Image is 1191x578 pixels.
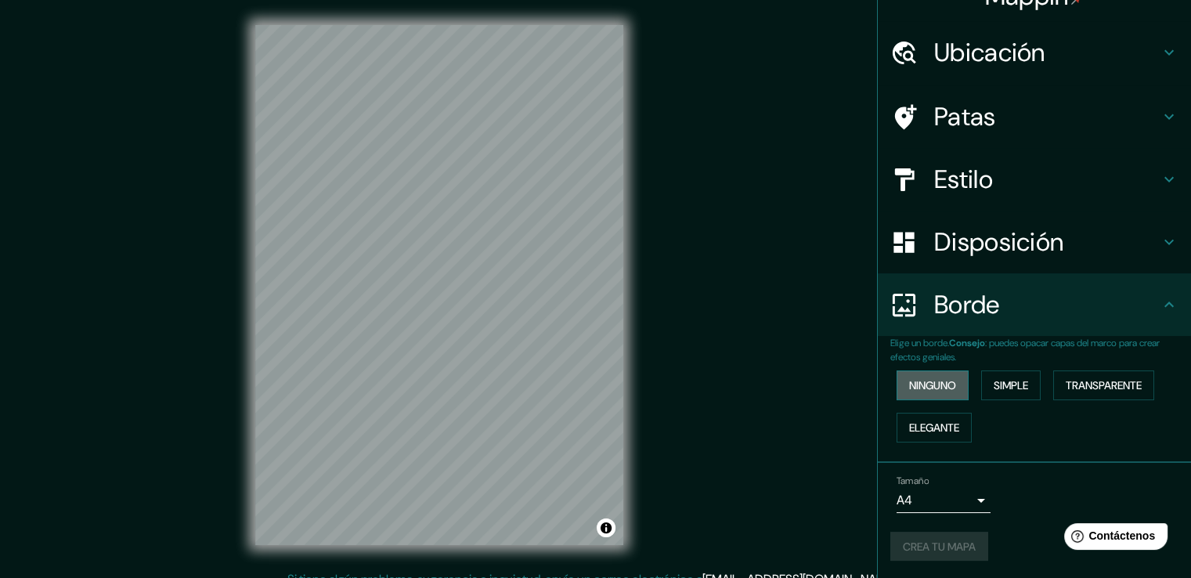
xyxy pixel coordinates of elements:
font: Borde [934,288,1000,321]
button: Ninguno [897,370,969,400]
iframe: Lanzador de widgets de ayuda [1052,517,1174,561]
font: Transparente [1066,378,1142,392]
font: Simple [994,378,1028,392]
font: Patas [934,100,996,133]
div: Estilo [878,148,1191,211]
font: Estilo [934,163,993,196]
button: Transparente [1053,370,1154,400]
font: Elegante [909,421,959,435]
font: Consejo [949,337,985,349]
button: Simple [981,370,1041,400]
div: Ubicación [878,21,1191,84]
font: A4 [897,492,912,508]
canvas: Mapa [255,25,623,545]
button: Elegante [897,413,972,443]
div: A4 [897,488,991,513]
font: Tamaño [897,475,929,487]
font: Ubicación [934,36,1045,69]
font: Disposición [934,226,1063,258]
font: : puedes opacar capas del marco para crear efectos geniales. [890,337,1160,363]
div: Patas [878,85,1191,148]
font: Elige un borde. [890,337,949,349]
div: Disposición [878,211,1191,273]
button: Activar o desactivar atribución [597,518,615,537]
div: Borde [878,273,1191,336]
font: Ninguno [909,378,956,392]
